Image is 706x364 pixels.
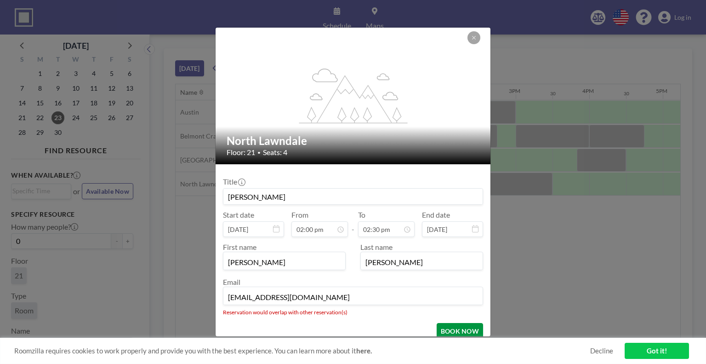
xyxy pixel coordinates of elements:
span: • [257,149,261,156]
input: Email [223,289,483,305]
li: Reservation would overlap with other reservation(s) [223,309,483,316]
a: here. [356,347,372,355]
label: Start date [223,210,254,220]
input: First name [223,254,345,270]
label: From [291,210,308,220]
label: Title [223,177,245,186]
label: Email [223,277,240,286]
span: Seats: 4 [263,148,287,157]
button: BOOK NOW [437,323,483,339]
a: Decline [590,347,613,355]
label: First name [223,243,256,251]
g: flex-grow: 1.2; [299,68,408,123]
span: - [352,214,354,234]
label: Last name [360,243,393,251]
label: End date [422,210,450,220]
h2: North Lawndale [227,134,480,148]
span: Roomzilla requires cookies to work properly and provide you with the best experience. You can lea... [14,347,590,355]
a: Got it! [625,343,689,359]
span: Floor: 21 [227,148,255,157]
input: Guest reservation [223,189,483,204]
input: Last name [361,254,483,270]
label: To [358,210,365,220]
